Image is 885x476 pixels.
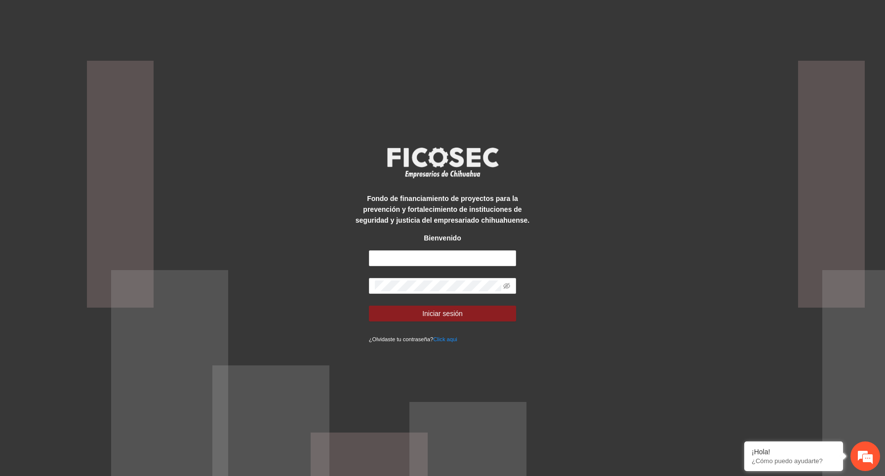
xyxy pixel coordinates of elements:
[503,282,510,289] span: eye-invisible
[433,336,457,342] a: Click aqui
[369,336,457,342] small: ¿Olvidaste tu contraseña?
[369,306,517,321] button: Iniciar sesión
[752,457,836,465] p: ¿Cómo puedo ayudarte?
[381,144,504,181] img: logo
[356,195,529,224] strong: Fondo de financiamiento de proyectos para la prevención y fortalecimiento de instituciones de seg...
[424,234,461,242] strong: Bienvenido
[422,308,463,319] span: Iniciar sesión
[752,448,836,456] div: ¡Hola!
